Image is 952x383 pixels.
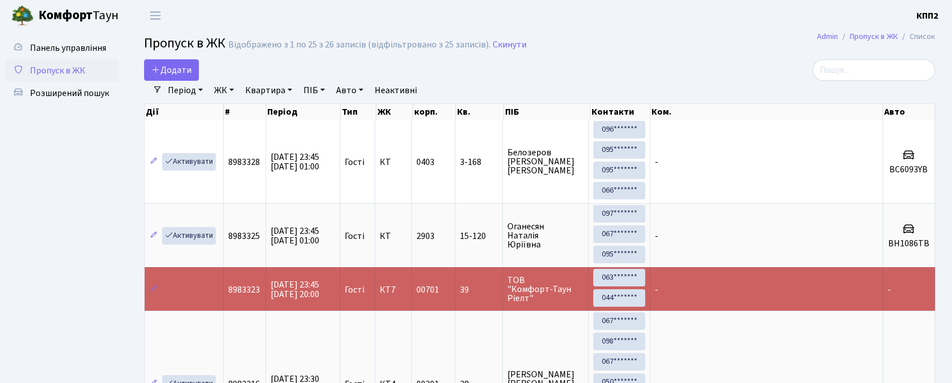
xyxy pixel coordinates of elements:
a: Активувати [162,227,216,245]
th: Авто [883,104,935,120]
div: Відображено з 1 по 25 з 26 записів (відфільтровано з 25 записів). [228,40,490,50]
span: 8983323 [228,284,260,296]
th: Кв. [456,104,504,120]
span: 8983325 [228,230,260,242]
span: Гості [345,232,364,241]
button: Переключити навігацію [141,6,169,25]
th: Період [266,104,341,120]
span: Оганесян Наталія Юріївна [507,222,584,249]
span: Таун [38,6,119,25]
span: - [655,284,658,296]
th: ПІБ [504,104,590,120]
span: [DATE] 23:45 [DATE] 01:00 [271,151,319,173]
span: - [655,230,658,242]
span: - [655,156,658,168]
b: КПП2 [916,10,938,22]
span: 15-120 [460,232,498,241]
a: Неактивні [370,81,421,100]
span: Пропуск в ЖК [144,33,225,53]
span: - [888,284,891,296]
nav: breadcrumb [800,25,952,49]
span: [DATE] 23:45 [DATE] 20:00 [271,278,319,301]
a: ЖК [210,81,238,100]
span: Панель управління [30,42,106,54]
input: Пошук... [812,59,935,81]
a: КПП2 [916,9,938,23]
a: Активувати [162,153,216,171]
th: # [224,104,266,120]
th: ЖК [376,104,413,120]
span: ТОВ "Комфорт-Таун Ріелт" [507,276,584,303]
a: Додати [144,59,199,81]
span: Гості [345,158,364,167]
a: Авто [332,81,368,100]
th: Тип [341,104,376,120]
a: Пропуск в ЖК [850,31,898,42]
h5: ВН1086ТВ [888,238,930,249]
a: Скинути [493,40,527,50]
th: корп. [413,104,456,120]
span: 3-168 [460,158,498,167]
b: Комфорт [38,6,93,24]
span: Додати [151,64,192,76]
a: Пропуск в ЖК [6,59,119,82]
a: Admin [817,31,838,42]
span: 8983328 [228,156,260,168]
th: Дії [145,104,224,120]
span: КТ [380,232,407,241]
span: КТ7 [380,285,407,294]
th: Ком. [650,104,883,120]
a: Розширений пошук [6,82,119,105]
span: 00701 [416,284,439,296]
img: logo.png [11,5,34,27]
th: Контакти [590,104,650,120]
li: Список [898,31,935,43]
a: Період [163,81,207,100]
span: Гості [345,285,364,294]
a: Панель управління [6,37,119,59]
a: Квартира [241,81,297,100]
span: Розширений пошук [30,87,109,99]
span: 39 [460,285,498,294]
a: ПІБ [299,81,329,100]
span: Пропуск в ЖК [30,64,85,77]
span: 0403 [416,156,434,168]
h5: ВС6093YB [888,164,930,175]
span: КТ [380,158,407,167]
span: 2903 [416,230,434,242]
span: Белозеров [PERSON_NAME] [PERSON_NAME] [507,148,584,175]
span: [DATE] 23:45 [DATE] 01:00 [271,225,319,247]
